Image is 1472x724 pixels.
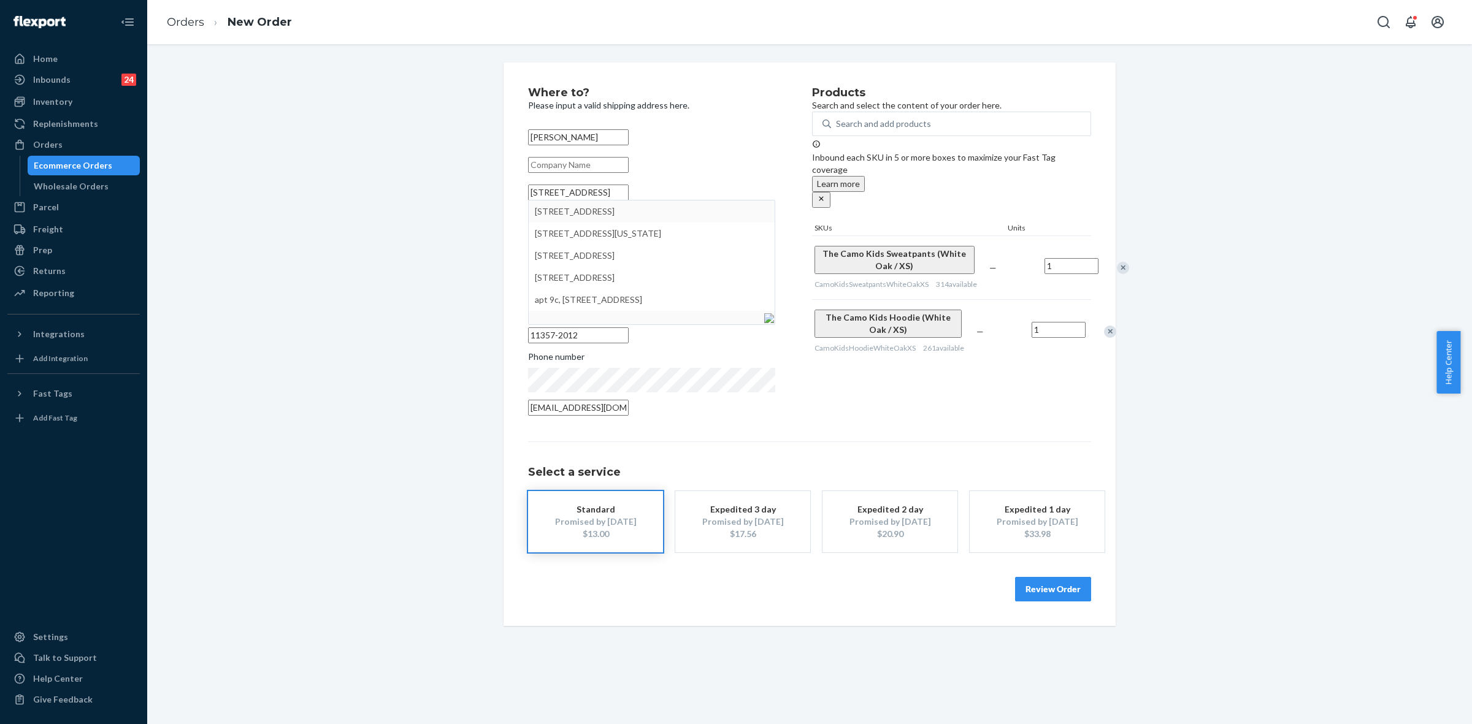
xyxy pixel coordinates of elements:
button: Expedited 1 dayPromised by [DATE]$33.98 [970,491,1105,552]
h1: Select a service [528,467,1091,479]
button: The Camo Kids Hoodie (White Oak / XS) [815,310,962,338]
p: Search and select the content of your order here. [812,99,1091,112]
div: Promised by [DATE] [694,516,792,528]
a: Help Center [7,669,140,688]
div: Wholesale Orders [34,180,109,192]
a: Reporting [7,283,140,303]
span: 314 available [936,280,977,289]
a: Inbounds24 [7,70,140,90]
div: [STREET_ADDRESS][US_STATE] [535,223,769,245]
button: Integrations [7,324,140,344]
div: Ecommerce Orders [34,159,112,172]
div: Parcel [33,201,59,213]
div: Replenishments [33,118,98,130]
span: 261 available [923,343,964,352]
div: Add Integration [33,353,88,364]
button: close [812,192,830,208]
a: Orders [7,135,140,154]
div: Settings [33,631,68,643]
button: Fast Tags [7,384,140,403]
div: Orders [33,139,63,151]
div: $13.00 [546,528,645,540]
div: 24 [121,74,136,86]
button: Close Navigation [115,10,140,34]
input: [STREET_ADDRESS][STREET_ADDRESS][US_STATE][STREET_ADDRESS][STREET_ADDRESS]apt 9c, [STREET_ADDRESS] [528,185,629,200]
div: [STREET_ADDRESS] [535,245,769,267]
div: Promised by [DATE] [841,516,939,528]
div: Integrations [33,328,85,340]
button: StandardPromised by [DATE]$13.00 [528,491,663,552]
div: Search and add products [836,118,931,130]
button: Review Order [1015,577,1091,601]
div: apt 9c, [STREET_ADDRESS] [535,289,769,311]
div: Expedited 3 day [694,503,792,516]
div: Inbound each SKU in 5 or more boxes to maximize your Fast Tag coverage [812,139,1091,208]
input: Quantity [1045,258,1098,274]
div: Home [33,53,58,65]
a: Wholesale Orders [28,177,140,196]
a: Add Integration [7,349,140,368]
div: Prep [33,244,52,256]
h2: Products [812,87,1091,99]
div: SKUs [812,223,1005,235]
a: Freight [7,219,140,239]
div: [STREET_ADDRESS] [535,267,769,289]
h2: Where to? [528,87,775,99]
div: Talk to Support [33,652,97,664]
div: Units [1005,223,1060,235]
span: CamoKidsHoodieWhiteOakXS [815,343,916,352]
ol: breadcrumbs [157,4,302,40]
div: Give Feedback [33,693,93,706]
div: [STREET_ADDRESS] [535,200,769,223]
div: $33.98 [988,528,1086,540]
img: Flexport logo [13,16,66,28]
button: Open Search Box [1371,10,1396,34]
a: Returns [7,261,140,281]
div: $20.90 [841,528,939,540]
img: [object%20Module] [764,313,774,323]
div: Remove Item [1117,262,1129,274]
span: The Camo Kids Hoodie (White Oak / XS) [826,312,951,335]
a: Settings [7,627,140,647]
button: The Camo Kids Sweatpants (White Oak / XS) [815,246,975,274]
a: Prep [7,240,140,260]
button: Expedited 2 dayPromised by [DATE]$20.90 [822,491,957,552]
div: Remove Item [1104,326,1116,338]
div: Fast Tags [33,387,72,400]
button: Help Center [1436,331,1460,394]
div: Add Fast Tag [33,413,77,423]
div: Freight [33,223,63,235]
button: Expedited 3 dayPromised by [DATE]$17.56 [675,491,810,552]
a: Talk to Support [7,648,140,668]
span: — [989,262,997,273]
a: Replenishments [7,114,140,134]
div: Returns [33,265,66,277]
a: Parcel [7,197,140,217]
p: Please input a valid shipping address here. [528,99,775,112]
a: Orders [167,15,204,29]
div: Inventory [33,96,72,108]
input: Email (Only Required for International) [528,400,629,416]
div: Expedited 2 day [841,503,939,516]
button: Learn more [812,176,865,192]
span: Phone number [528,351,585,368]
a: Inventory [7,92,140,112]
a: Home [7,49,140,69]
a: New Order [228,15,292,29]
div: Inbounds [33,74,71,86]
div: $17.56 [694,528,792,540]
a: Add Fast Tag [7,408,140,428]
button: Give Feedback [7,690,140,709]
button: Open account menu [1425,10,1450,34]
div: Standard [546,503,645,516]
span: The Camo Kids Sweatpants (White Oak / XS) [822,248,966,271]
span: — [976,326,984,337]
span: CamoKidsSweatpantsWhiteOakXS [815,280,929,289]
input: Company Name [528,157,629,173]
div: Promised by [DATE] [988,516,1086,528]
input: ZIP Code [528,327,629,343]
div: Help Center [33,673,83,685]
input: Quantity [1032,322,1086,338]
input: First & Last Name [528,129,629,145]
